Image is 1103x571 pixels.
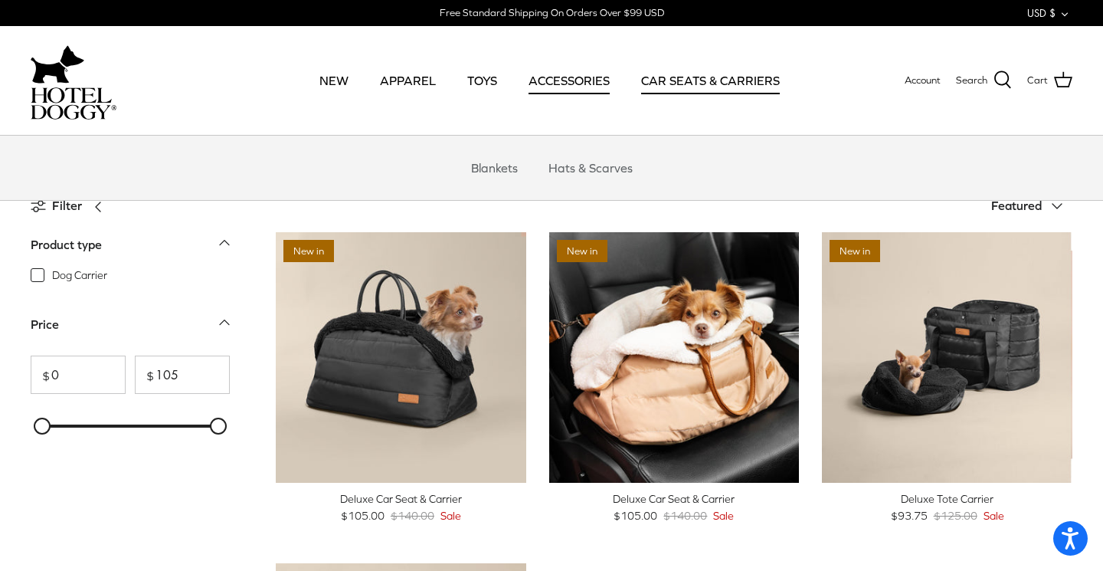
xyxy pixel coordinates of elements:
span: Featured [991,199,1042,212]
span: $105.00 [614,507,657,524]
span: Cart [1027,73,1048,89]
span: $125.00 [934,507,977,524]
span: New in [830,240,880,262]
span: $140.00 [663,507,707,524]
span: Filter [52,196,82,216]
span: New in [283,240,334,262]
a: TOYS [453,54,511,107]
a: Deluxe Car Seat & Carrier $105.00 $140.00 Sale [549,491,800,525]
span: $140.00 [391,507,434,524]
a: Search [956,71,1012,90]
span: Sale [440,507,461,524]
div: Deluxe Car Seat & Carrier [549,491,800,507]
a: ACCESSORIES [515,54,624,107]
span: $93.75 [891,507,928,524]
span: Search [956,73,987,89]
span: Sale [984,507,1004,524]
a: Blankets [457,145,532,191]
div: Price [31,314,59,334]
a: Account [905,73,941,89]
a: Deluxe Car Seat & Carrier [276,232,526,483]
span: $105.00 [341,507,385,524]
span: $ [136,369,154,381]
a: Product type [31,232,230,267]
img: hoteldoggycom [31,87,116,120]
span: New in [557,240,607,262]
div: Free Standard Shipping On Orders Over $99 USD [440,6,664,20]
a: Deluxe Car Seat & Carrier $105.00 $140.00 Sale [276,491,526,525]
a: NEW [306,54,362,107]
a: CAR SEATS & CARRIERS [627,54,794,107]
span: Sale [713,507,734,524]
a: Deluxe Tote Carrier $93.75 $125.00 Sale [822,491,1072,525]
span: Account [905,74,941,86]
div: Deluxe Tote Carrier [822,491,1072,507]
a: Deluxe Car Seat & Carrier [549,232,800,483]
a: Filter [31,188,113,225]
button: Featured [991,189,1072,223]
div: Deluxe Car Seat & Carrier [276,491,526,507]
a: Hats & Scarves [535,145,646,191]
a: Free Standard Shipping On Orders Over $99 USD [440,2,664,25]
a: Deluxe Tote Carrier [822,232,1072,483]
div: Product type [31,235,102,254]
span: Dog Carrier [52,267,107,283]
img: dog-icon.svg [31,41,84,87]
a: Price [31,312,230,346]
input: To [135,356,230,394]
a: APPAREL [366,54,450,107]
a: Cart [1027,71,1072,90]
div: Primary navigation [227,54,871,107]
span: $ [31,369,50,381]
a: hoteldoggycom [31,41,116,120]
input: From [31,356,126,394]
